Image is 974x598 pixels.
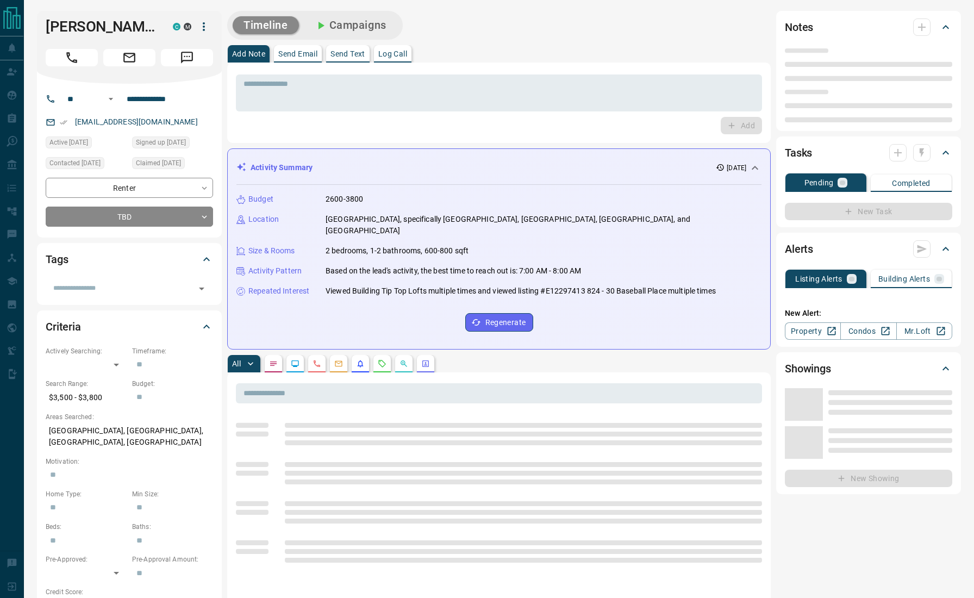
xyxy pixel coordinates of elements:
[103,49,155,66] span: Email
[46,157,127,172] div: Wed Jul 23 2025
[132,555,213,564] p: Pre-Approval Amount:
[132,136,213,152] div: Wed Jul 23 2025
[49,158,101,169] span: Contacted [DATE]
[46,318,81,335] h2: Criteria
[46,49,98,66] span: Call
[785,322,841,340] a: Property
[378,359,386,368] svg: Requests
[840,322,896,340] a: Condos
[795,275,842,283] p: Listing Alerts
[399,359,408,368] svg: Opportunities
[248,265,302,277] p: Activity Pattern
[184,23,191,30] div: mrloft.ca
[161,49,213,66] span: Message
[248,245,295,257] p: Size & Rooms
[248,214,279,225] p: Location
[46,389,127,407] p: $3,500 - $3,800
[75,117,198,126] a: [EMAIL_ADDRESS][DOMAIN_NAME]
[232,360,241,367] p: All
[46,178,213,198] div: Renter
[804,179,834,186] p: Pending
[356,359,365,368] svg: Listing Alerts
[104,92,117,105] button: Open
[892,179,931,187] p: Completed
[421,359,430,368] svg: Agent Actions
[785,14,952,40] div: Notes
[132,522,213,532] p: Baths:
[60,119,67,126] svg: Email Verified
[785,360,831,377] h2: Showings
[785,308,952,319] p: New Alert:
[896,322,952,340] a: Mr.Loft
[269,359,278,368] svg: Notes
[46,412,213,422] p: Areas Searched:
[303,16,397,34] button: Campaigns
[326,265,581,277] p: Based on the lead's activity, the best time to reach out is: 7:00 AM - 8:00 AM
[49,137,88,148] span: Active [DATE]
[232,50,265,58] p: Add Note
[132,346,213,356] p: Timeframe:
[46,379,127,389] p: Search Range:
[378,50,407,58] p: Log Call
[727,163,746,173] p: [DATE]
[46,251,68,268] h2: Tags
[132,379,213,389] p: Budget:
[785,18,813,36] h2: Notes
[46,346,127,356] p: Actively Searching:
[330,50,365,58] p: Send Text
[326,214,761,236] p: [GEOGRAPHIC_DATA], specifically [GEOGRAPHIC_DATA], [GEOGRAPHIC_DATA], [GEOGRAPHIC_DATA], and [GEO...
[132,489,213,499] p: Min Size:
[46,422,213,451] p: [GEOGRAPHIC_DATA], [GEOGRAPHIC_DATA], [GEOGRAPHIC_DATA], [GEOGRAPHIC_DATA]
[785,140,952,166] div: Tasks
[46,587,213,597] p: Credit Score:
[785,240,813,258] h2: Alerts
[326,285,716,297] p: Viewed Building Tip Top Lofts multiple times and viewed listing #E12297413 824 - 30 Baseball Plac...
[251,162,313,173] p: Activity Summary
[46,522,127,532] p: Beds:
[785,144,812,161] h2: Tasks
[785,356,952,382] div: Showings
[236,158,761,178] div: Activity Summary[DATE]
[46,246,213,272] div: Tags
[46,18,157,35] h1: [PERSON_NAME]
[136,137,186,148] span: Signed up [DATE]
[132,157,213,172] div: Wed Jul 23 2025
[465,313,533,332] button: Regenerate
[326,194,363,205] p: 2600-3800
[313,359,321,368] svg: Calls
[248,194,273,205] p: Budget
[46,207,213,227] div: TBD
[233,16,299,34] button: Timeline
[173,23,180,30] div: condos.ca
[46,555,127,564] p: Pre-Approved:
[785,236,952,262] div: Alerts
[194,281,209,296] button: Open
[46,457,213,466] p: Motivation:
[878,275,930,283] p: Building Alerts
[326,245,469,257] p: 2 bedrooms, 1-2 bathrooms, 600-800 sqft
[334,359,343,368] svg: Emails
[136,158,181,169] span: Claimed [DATE]
[278,50,317,58] p: Send Email
[46,314,213,340] div: Criteria
[46,489,127,499] p: Home Type:
[46,136,127,152] div: Wed Jul 23 2025
[291,359,299,368] svg: Lead Browsing Activity
[248,285,309,297] p: Repeated Interest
